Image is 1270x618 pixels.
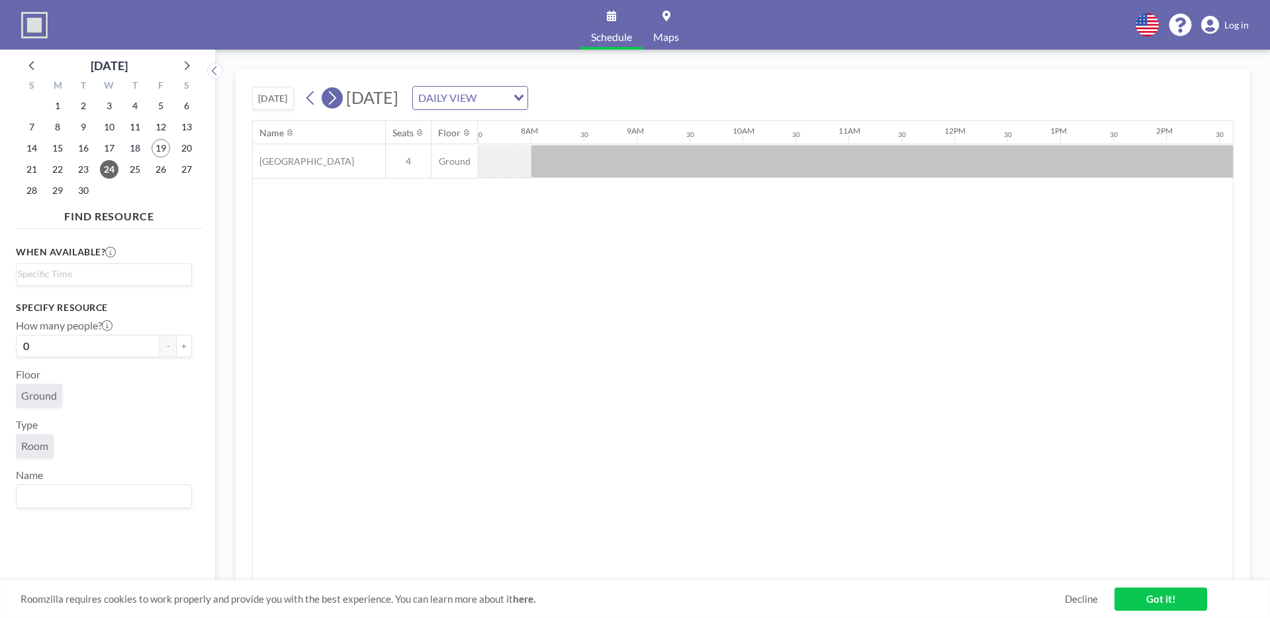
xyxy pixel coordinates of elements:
div: M [45,78,71,95]
div: T [71,78,97,95]
span: Room [21,439,48,453]
label: How many people? [16,319,113,332]
div: Name [259,127,284,139]
span: Thursday, September 11, 2025 [126,118,144,136]
div: 30 [792,130,800,139]
span: [DATE] [346,87,398,107]
span: Friday, September 5, 2025 [152,97,170,115]
img: organization-logo [21,12,48,38]
span: Tuesday, September 2, 2025 [74,97,93,115]
span: Tuesday, September 16, 2025 [74,139,93,157]
a: here. [513,593,535,605]
span: Maps [653,32,679,42]
input: Search for option [18,267,184,281]
span: Sunday, September 14, 2025 [23,139,41,157]
span: Wednesday, September 24, 2025 [100,160,118,179]
a: Log in [1201,16,1249,34]
input: Search for option [18,488,184,505]
a: Decline [1065,593,1098,605]
label: Type [16,418,38,431]
span: Saturday, September 6, 2025 [177,97,196,115]
span: Monday, September 1, 2025 [48,97,67,115]
span: Thursday, September 25, 2025 [126,160,144,179]
span: Tuesday, September 9, 2025 [74,118,93,136]
div: F [148,78,173,95]
span: Sunday, September 7, 2025 [23,118,41,136]
div: 30 [898,130,906,139]
span: Monday, September 8, 2025 [48,118,67,136]
div: 30 [580,130,588,139]
h3: Specify resource [16,302,192,314]
span: Friday, September 12, 2025 [152,118,170,136]
span: Friday, September 26, 2025 [152,160,170,179]
span: Ground [431,155,478,167]
a: Got it! [1114,588,1207,611]
span: Saturday, September 27, 2025 [177,160,196,179]
div: 30 [475,130,482,139]
div: T [122,78,148,95]
div: 30 [686,130,694,139]
button: - [160,335,176,357]
span: Sunday, September 28, 2025 [23,181,41,200]
div: Floor [438,127,461,139]
div: 2PM [1156,126,1173,136]
button: [DATE] [252,87,294,110]
div: 9AM [627,126,644,136]
div: 30 [1004,130,1012,139]
span: Wednesday, September 3, 2025 [100,97,118,115]
div: S [173,78,199,95]
div: Search for option [17,264,191,284]
div: Search for option [413,87,527,109]
span: Ground [21,389,57,402]
span: Friday, September 19, 2025 [152,139,170,157]
span: Roomzilla requires cookies to work properly and provide you with the best experience. You can lea... [21,593,1065,605]
span: Sunday, September 21, 2025 [23,160,41,179]
span: Saturday, September 13, 2025 [177,118,196,136]
div: 1PM [1050,126,1067,136]
div: 8AM [521,126,538,136]
span: Wednesday, September 17, 2025 [100,139,118,157]
span: [GEOGRAPHIC_DATA] [253,155,354,167]
span: Schedule [591,32,632,42]
label: Name [16,468,43,482]
span: Tuesday, September 23, 2025 [74,160,93,179]
span: 4 [386,155,431,167]
input: Search for option [480,89,506,107]
span: Thursday, September 18, 2025 [126,139,144,157]
div: [DATE] [91,56,128,75]
h4: FIND RESOURCE [16,204,203,223]
div: 11AM [839,126,860,136]
span: Log in [1224,19,1249,31]
button: + [176,335,192,357]
div: W [97,78,122,95]
span: Monday, September 22, 2025 [48,160,67,179]
span: Wednesday, September 10, 2025 [100,118,118,136]
div: 30 [1110,130,1118,139]
span: Tuesday, September 30, 2025 [74,181,93,200]
div: 12PM [944,126,966,136]
span: Monday, September 15, 2025 [48,139,67,157]
span: Monday, September 29, 2025 [48,181,67,200]
div: Seats [392,127,414,139]
div: 30 [1216,130,1224,139]
div: 10AM [733,126,754,136]
div: Search for option [17,485,191,508]
span: Thursday, September 4, 2025 [126,97,144,115]
label: Floor [16,368,40,381]
div: S [19,78,45,95]
span: Saturday, September 20, 2025 [177,139,196,157]
span: DAILY VIEW [416,89,479,107]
